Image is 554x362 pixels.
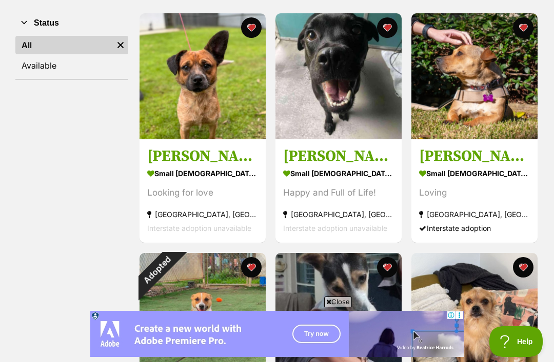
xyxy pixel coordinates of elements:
img: Marge [275,13,402,139]
button: favourite [513,257,533,278]
a: [PERSON_NAME] Red small [DEMOGRAPHIC_DATA] Dog Looking for love [GEOGRAPHIC_DATA], [GEOGRAPHIC_DA... [140,139,266,243]
h3: [PERSON_NAME] Red [147,147,258,166]
a: Available [15,56,128,75]
iframe: Help Scout Beacon - Open [489,326,544,357]
span: Interstate adoption unavailable [283,224,387,233]
iframe: Advertisement [90,311,464,357]
div: Loving [419,186,530,200]
div: Interstate adoption [419,222,530,236]
a: [PERSON_NAME] small [DEMOGRAPHIC_DATA] Dog Happy and Full of Life! [GEOGRAPHIC_DATA], [GEOGRAPHIC... [275,139,402,243]
button: favourite [377,257,398,278]
div: Looking for love [147,186,258,200]
h3: [PERSON_NAME] [283,147,394,166]
button: Status [15,16,128,30]
h3: [PERSON_NAME] [419,147,530,166]
div: [GEOGRAPHIC_DATA], [GEOGRAPHIC_DATA] [147,208,258,222]
span: Interstate adoption unavailable [147,224,251,233]
a: Remove filter [113,36,128,54]
img: consumer-privacy-logo.png [1,1,9,9]
img: Rusty Red [140,13,266,139]
div: [GEOGRAPHIC_DATA], [GEOGRAPHIC_DATA] [419,208,530,222]
div: Status [15,34,128,79]
button: favourite [241,257,262,278]
div: small [DEMOGRAPHIC_DATA] Dog [419,166,530,181]
button: favourite [241,17,262,38]
div: small [DEMOGRAPHIC_DATA] Dog [147,166,258,181]
div: Happy and Full of Life! [283,186,394,200]
button: favourite [377,17,398,38]
div: [GEOGRAPHIC_DATA], [GEOGRAPHIC_DATA] [283,208,394,222]
img: Porter [411,13,538,139]
div: small [DEMOGRAPHIC_DATA] Dog [283,166,394,181]
div: Adopted [126,240,187,301]
span: Close [324,296,352,307]
a: [PERSON_NAME] small [DEMOGRAPHIC_DATA] Dog Loving [GEOGRAPHIC_DATA], [GEOGRAPHIC_DATA] Interstate... [411,139,538,243]
button: favourite [513,17,533,38]
a: All [15,36,113,54]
